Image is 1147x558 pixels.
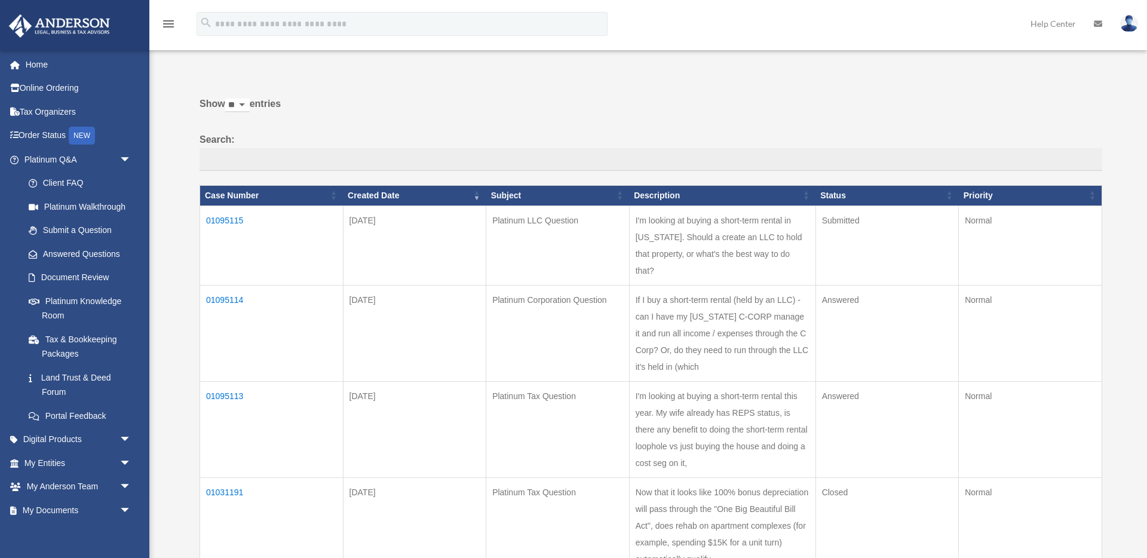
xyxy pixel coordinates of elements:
td: [DATE] [343,285,486,381]
a: Platinum Walkthrough [17,195,143,219]
a: Platinum Q&Aarrow_drop_down [8,148,143,171]
td: Normal [959,381,1102,477]
a: Answered Questions [17,242,137,266]
a: Online Ordering [8,76,149,100]
td: 01095115 [200,206,344,285]
td: 01095113 [200,381,344,477]
span: arrow_drop_down [119,428,143,452]
td: I'm looking at buying a short-term rental in [US_STATE]. Should a create an LLC to hold that prop... [629,206,815,285]
a: My Entitiesarrow_drop_down [8,451,149,475]
a: Digital Productsarrow_drop_down [8,428,149,452]
label: Show entries [200,96,1102,124]
a: Home [8,53,149,76]
img: Anderson Advisors Platinum Portal [5,14,114,38]
td: [DATE] [343,206,486,285]
span: arrow_drop_down [119,475,143,499]
td: Answered [815,285,959,381]
td: Submitted [815,206,959,285]
td: Normal [959,285,1102,381]
span: arrow_drop_down [119,498,143,523]
i: search [200,16,213,29]
td: 01095114 [200,285,344,381]
div: NEW [69,127,95,145]
a: Document Review [17,266,143,290]
td: If I buy a short-term rental (held by an LLC) - can I have my [US_STATE] C-CORP manage it and run... [629,285,815,381]
a: menu [161,21,176,31]
img: User Pic [1120,15,1138,32]
select: Showentries [225,99,250,112]
a: Tax Organizers [8,100,149,124]
th: Status: activate to sort column ascending [815,185,959,206]
td: I'm looking at buying a short-term rental this year. My wife already has REPS status, is there an... [629,381,815,477]
th: Description: activate to sort column ascending [629,185,815,206]
a: Platinum Knowledge Room [17,289,143,327]
a: Portal Feedback [17,404,143,428]
th: Priority: activate to sort column ascending [959,185,1102,206]
td: Normal [959,206,1102,285]
label: Search: [200,131,1102,171]
span: arrow_drop_down [119,148,143,172]
a: Submit a Question [17,219,143,243]
a: Client FAQ [17,171,143,195]
a: My Anderson Teamarrow_drop_down [8,475,149,499]
th: Subject: activate to sort column ascending [486,185,630,206]
th: Created Date: activate to sort column ascending [343,185,486,206]
td: Answered [815,381,959,477]
a: Land Trust & Deed Forum [17,366,143,404]
td: Platinum Corporation Question [486,285,630,381]
a: Tax & Bookkeeping Packages [17,327,143,366]
a: Order StatusNEW [8,124,149,148]
td: [DATE] [343,381,486,477]
th: Case Number: activate to sort column ascending [200,185,344,206]
td: Platinum Tax Question [486,381,630,477]
i: menu [161,17,176,31]
span: arrow_drop_down [119,451,143,476]
a: My Documentsarrow_drop_down [8,498,149,522]
td: Platinum LLC Question [486,206,630,285]
input: Search: [200,148,1102,171]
